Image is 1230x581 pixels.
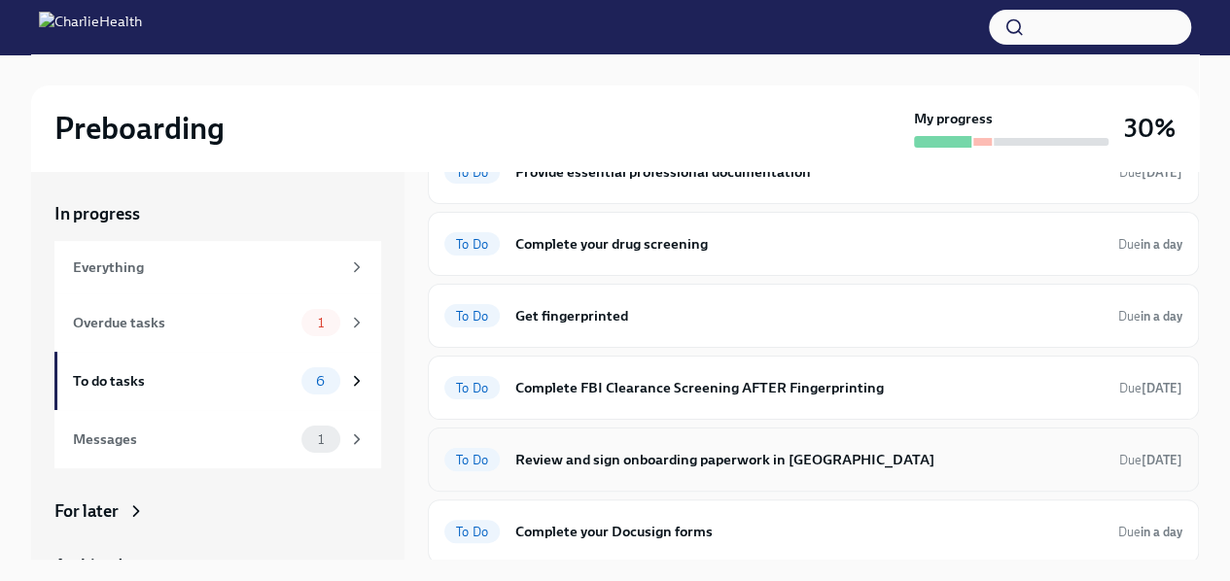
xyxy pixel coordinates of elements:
div: To do tasks [73,370,294,392]
h6: Complete your drug screening [515,233,1103,255]
strong: My progress [914,109,993,128]
span: Due [1119,453,1182,467]
strong: in a day [1141,237,1182,252]
span: To Do [444,309,500,324]
h3: 30% [1124,111,1176,146]
strong: [DATE] [1142,165,1182,180]
span: Due [1118,309,1182,324]
a: To DoGet fingerprintedDuein a day [444,300,1182,331]
a: To DoComplete your Docusign formsDuein a day [444,516,1182,547]
span: September 8th, 2025 08:00 [1119,163,1182,182]
span: To Do [444,525,500,539]
a: Archived [54,554,381,577]
span: To Do [444,165,500,180]
a: To DoComplete FBI Clearance Screening AFTER FingerprintingDue[DATE] [444,372,1182,403]
span: September 6th, 2025 08:00 [1118,523,1182,541]
div: Messages [73,428,294,450]
span: To Do [444,237,500,252]
span: Due [1119,165,1182,180]
span: September 6th, 2025 08:00 [1118,235,1182,254]
span: 6 [304,374,336,389]
a: For later [54,499,381,523]
a: Messages1 [54,410,381,468]
span: To Do [444,453,500,467]
h6: Get fingerprinted [515,305,1103,326]
h6: Complete FBI Clearance Screening AFTER Fingerprinting [515,377,1104,398]
h6: Review and sign onboarding paperwork in [GEOGRAPHIC_DATA] [515,449,1104,470]
span: Due [1119,381,1182,395]
h2: Preboarding [54,109,225,148]
div: For later [54,499,119,523]
div: Overdue tasks [73,312,294,333]
div: Everything [73,256,340,278]
span: Due [1118,237,1182,252]
a: In progress [54,202,381,225]
strong: in a day [1141,309,1182,324]
span: Due [1118,525,1182,539]
h6: Provide essential professional documentation [515,161,1104,183]
a: To do tasks6 [54,352,381,410]
span: To Do [444,381,500,395]
span: 1 [306,316,335,330]
a: Overdue tasks1 [54,293,381,352]
a: To DoReview and sign onboarding paperwork in [GEOGRAPHIC_DATA]Due[DATE] [444,444,1182,475]
span: 1 [306,432,335,447]
a: To DoComplete your drug screeningDuein a day [444,228,1182,259]
img: CharlieHealth [39,12,142,43]
a: Everything [54,241,381,293]
strong: [DATE] [1142,381,1182,395]
span: September 6th, 2025 08:00 [1118,307,1182,325]
a: To DoProvide essential professional documentationDue[DATE] [444,156,1182,188]
strong: in a day [1141,525,1182,539]
h6: Complete your Docusign forms [515,521,1103,542]
span: September 9th, 2025 08:00 [1119,379,1182,397]
strong: [DATE] [1142,453,1182,467]
span: September 12th, 2025 08:00 [1119,451,1182,469]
